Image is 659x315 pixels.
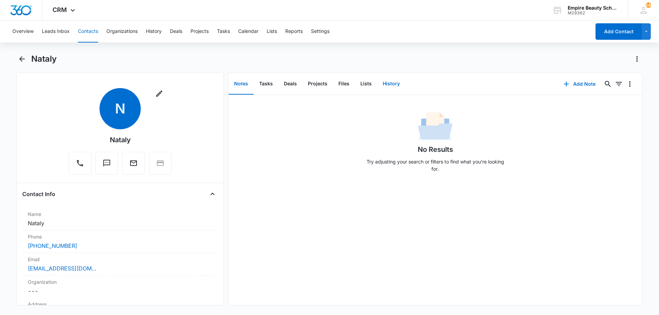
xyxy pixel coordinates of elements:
button: Notes [229,73,254,95]
div: Nataly [110,135,131,145]
button: Text [95,152,118,174]
button: Projects [302,73,333,95]
span: 146 [646,2,651,8]
button: History [377,73,405,95]
button: Tasks [217,21,230,43]
button: Filters [613,78,624,89]
button: Leads Inbox [42,21,70,43]
h1: Nataly [31,54,57,64]
a: [PHONE_NUMBER] [28,242,77,250]
button: Contacts [78,21,98,43]
button: Add Note [557,76,602,92]
label: Address [28,301,212,308]
button: Search... [602,78,613,89]
button: Organizations [106,21,138,43]
button: Back [16,53,27,64]
button: Files [333,73,355,95]
button: Calendar [238,21,258,43]
div: notifications count [646,2,651,8]
button: Reports [285,21,303,43]
dd: Nataly [28,219,212,227]
button: History [146,21,162,43]
button: Settings [311,21,329,43]
button: Deals [170,21,182,43]
div: account name [568,5,618,11]
dd: --- [28,287,212,295]
button: Deals [278,73,302,95]
button: Close [207,189,218,199]
label: Name [28,210,212,218]
a: Call [69,162,91,168]
button: Lists [355,73,377,95]
div: Email[EMAIL_ADDRESS][DOMAIN_NAME] [22,253,218,276]
a: Email [122,162,145,168]
div: Phone[PHONE_NUMBER] [22,230,218,253]
label: Organization [28,278,212,286]
button: Lists [267,21,277,43]
button: Add Contact [596,23,642,40]
button: Tasks [254,73,278,95]
div: Organization--- [22,276,218,298]
button: Actions [632,53,643,64]
button: Overflow Menu [624,78,635,89]
button: Projects [190,21,209,43]
a: Text [95,162,118,168]
label: Phone [28,233,212,240]
button: Overview [12,21,34,43]
button: Email [122,152,145,174]
h1: No Results [418,144,453,155]
img: No Data [418,110,452,144]
span: N [100,88,141,129]
span: CRM [53,6,67,13]
div: NameNataly [22,208,218,230]
button: Call [69,152,91,174]
div: account id [568,11,618,15]
p: Try adjusting your search or filters to find what you’re looking for. [363,158,507,172]
h4: Contact Info [22,190,55,198]
a: [EMAIL_ADDRESS][DOMAIN_NAME] [28,264,96,272]
label: Email [28,256,212,263]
